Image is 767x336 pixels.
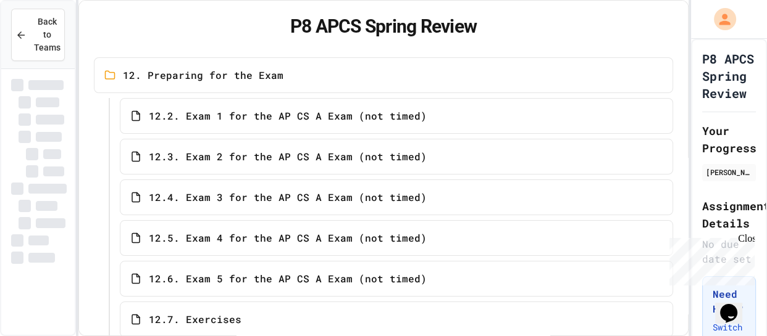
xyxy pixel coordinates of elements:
[702,50,756,102] h1: P8 APCS Spring Review
[149,312,241,327] span: 12.7. Exercises
[715,287,755,324] iframe: chat widget
[149,271,427,286] span: 12.6. Exam 5 for the AP CS A Exam (not timed)
[702,197,756,232] h2: Assignment Details
[120,261,673,297] a: 12.6. Exam 5 for the AP CS A Exam (not timed)
[94,15,673,38] h1: P8 APCS Spring Review
[34,15,61,54] span: Back to Teams
[123,68,283,83] span: 12. Preparing for the Exam
[706,166,752,178] div: [PERSON_NAME]
[701,5,739,33] div: My Account
[149,190,427,205] span: 12.4. Exam 3 for the AP CS A Exam (not timed)
[149,149,427,164] span: 12.3. Exam 2 for the AP CS A Exam (not timed)
[120,98,673,134] a: 12.2. Exam 1 for the AP CS A Exam (not timed)
[702,122,756,157] h2: Your Progress
[120,179,673,215] a: 12.4. Exam 3 for the AP CS A Exam (not timed)
[5,5,85,78] div: Chat with us now!Close
[120,139,673,174] a: 12.3. Exam 2 for the AP CS A Exam (not timed)
[11,9,65,61] button: Back to Teams
[149,109,427,123] span: 12.2. Exam 1 for the AP CS A Exam (not timed)
[120,220,673,256] a: 12.5. Exam 4 for the AP CS A Exam (not timed)
[713,287,745,316] h3: Need Help?
[149,231,427,245] span: 12.5. Exam 4 for the AP CS A Exam (not timed)
[664,233,755,285] iframe: chat widget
